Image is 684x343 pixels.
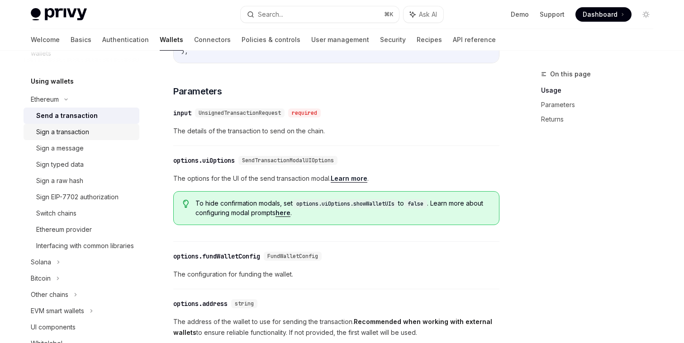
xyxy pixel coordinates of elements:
svg: Tip [183,200,189,208]
a: API reference [453,29,496,51]
span: FundWalletConfig [267,253,318,260]
button: Ask AI [404,6,443,23]
span: The address of the wallet to use for sending the transaction. to ensure reliable functionality. I... [173,316,499,338]
a: Usage [541,83,660,98]
span: The configuration for funding the wallet. [173,269,499,280]
a: Policies & controls [242,29,300,51]
a: Support [540,10,565,19]
div: required [288,108,321,117]
div: EVM smart wallets [31,305,84,316]
a: here [275,209,290,217]
div: Sign a transaction [36,127,89,137]
a: User management [311,29,369,51]
code: options.uiOptions.showWalletUIs [293,199,398,208]
a: Parameters [541,98,660,112]
span: Ask AI [419,10,437,19]
a: Connectors [194,29,231,51]
span: The details of the transaction to send on the chain. [173,126,499,136]
span: The options for the UI of the send transaction modal. . [173,173,499,184]
div: input [173,108,191,117]
a: Demo [511,10,529,19]
a: UI components [24,319,139,335]
span: Dashboard [583,10,617,19]
span: To hide confirmation modals, set to . Learn more about configuring modal prompts . [195,199,490,217]
a: Authentication [102,29,149,51]
code: false [404,199,427,208]
a: Welcome [31,29,60,51]
span: UnsignedTransactionRequest [199,109,281,117]
a: Learn more [331,174,367,183]
div: Solana [31,257,51,268]
a: Security [380,29,406,51]
div: Sign typed data [36,159,84,170]
h5: Using wallets [31,76,74,87]
a: Returns [541,112,660,127]
a: Send a transaction [24,108,139,124]
img: light logo [31,8,87,21]
a: Recipes [417,29,442,51]
a: Switch chains [24,205,139,221]
div: Interfacing with common libraries [36,240,134,251]
div: Sign a raw hash [36,175,83,186]
a: Interfacing with common libraries [24,238,139,254]
div: Other chains [31,289,68,300]
span: ); [181,47,188,55]
div: Bitcoin [31,273,51,284]
a: Sign EIP-7702 authorization [24,189,139,205]
div: Ethereum provider [36,224,92,235]
span: string [235,300,254,307]
a: Sign a message [24,140,139,156]
div: Sign EIP-7702 authorization [36,192,119,202]
a: Wallets [160,29,183,51]
span: SendTransactionModalUIOptions [242,157,334,164]
a: Dashboard [575,7,632,22]
div: Search... [258,9,283,20]
a: Sign a transaction [24,124,139,140]
button: Toggle dark mode [639,7,653,22]
a: Basics [71,29,91,51]
div: Ethereum [31,94,59,105]
a: Sign a raw hash [24,173,139,189]
div: options.fundWalletConfig [173,252,260,261]
div: Send a transaction [36,110,98,121]
div: UI components [31,322,76,333]
div: options.address [173,299,228,308]
div: options.uiOptions [173,156,235,165]
div: Switch chains [36,208,76,219]
a: Sign typed data [24,156,139,173]
button: Search...⌘K [241,6,399,23]
a: Ethereum provider [24,221,139,238]
span: ⌘ K [384,11,394,18]
span: On this page [550,69,591,80]
span: Parameters [173,85,222,98]
div: Sign a message [36,143,84,154]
